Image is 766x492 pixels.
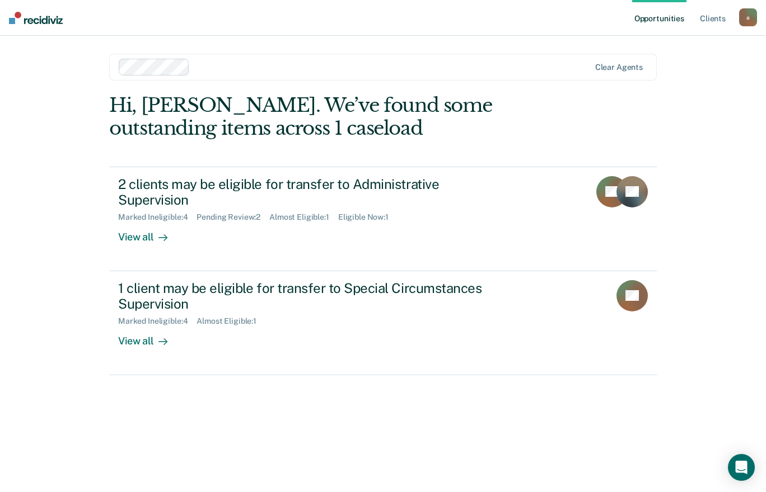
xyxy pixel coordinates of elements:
img: Recidiviz [9,12,63,24]
button: a [739,8,757,26]
a: 2 clients may be eligible for transfer to Administrative SupervisionMarked Ineligible:4Pending Re... [109,167,657,271]
div: View all [118,222,181,244]
div: Almost Eligible : 1 [197,316,265,326]
div: Marked Ineligible : 4 [118,316,197,326]
div: Almost Eligible : 1 [269,212,338,222]
a: 1 client may be eligible for transfer to Special Circumstances SupervisionMarked Ineligible:4Almo... [109,271,657,375]
div: View all [118,326,181,348]
div: Marked Ineligible : 4 [118,212,197,222]
div: Open Intercom Messenger [728,454,755,481]
div: Pending Review : 2 [197,212,269,222]
div: Eligible Now : 1 [338,212,398,222]
div: 2 clients may be eligible for transfer to Administrative Supervision [118,176,511,209]
div: Hi, [PERSON_NAME]. We’ve found some outstanding items across 1 caseload [109,94,547,140]
div: 1 client may be eligible for transfer to Special Circumstances Supervision [118,280,511,313]
div: Clear agents [595,63,643,72]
